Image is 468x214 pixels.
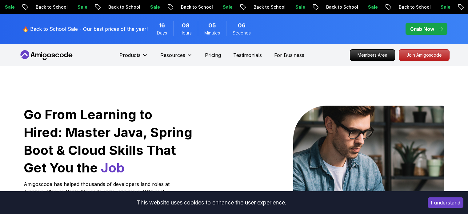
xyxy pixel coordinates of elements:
p: Sale [342,4,362,10]
p: Members Area [350,50,395,61]
a: For Business [274,51,304,59]
span: Hours [180,30,192,36]
a: Testimonials [233,51,262,59]
span: Job [101,160,125,176]
p: Back to School [155,4,197,10]
span: 6 Seconds [238,21,246,30]
p: Join Amigoscode [399,50,449,61]
p: Back to School [83,4,125,10]
p: Amigoscode has helped thousands of developers land roles at Amazon, Starling Bank, Mercado Livre,... [24,180,171,210]
span: 16 Days [159,21,165,30]
p: Back to School [228,4,270,10]
p: Sale [270,4,290,10]
a: Members Area [350,49,395,61]
a: Join Amigoscode [399,49,450,61]
h1: Go From Learning to Hired: Master Java, Spring Boot & Cloud Skills That Get You the [24,106,193,177]
span: 8 Hours [182,21,190,30]
p: Sale [52,4,72,10]
p: Sale [197,4,217,10]
p: Back to School [301,4,342,10]
p: Sale [125,4,144,10]
button: Products [119,51,148,64]
p: Sale [415,4,435,10]
p: Resources [160,51,185,59]
p: Products [119,51,141,59]
button: Resources [160,51,193,64]
p: Back to School [373,4,415,10]
button: Accept cookies [428,197,463,208]
div: This website uses cookies to enhance the user experience. [5,196,418,209]
p: Back to School [10,4,52,10]
span: Seconds [233,30,251,36]
span: Minutes [204,30,220,36]
span: Days [157,30,167,36]
a: Pricing [205,51,221,59]
p: 🔥 Back to School Sale - Our best prices of the year! [22,25,148,33]
p: Grab Now [410,25,434,33]
span: 5 Minutes [208,21,216,30]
